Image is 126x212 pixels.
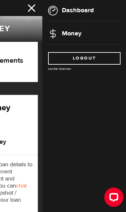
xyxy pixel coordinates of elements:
img: money-d353d27aa90b8b8b750af723eede281a.svg [48,29,58,39]
a: Logout [48,52,121,65]
img: dashboard-b5a15c7b67d22e16d1e1c8db2a1cffd5.svg [48,6,58,15]
a: Lender licences [48,67,71,71]
a: Money [48,29,81,37]
a: Dashboard [48,6,94,14]
iframe: LiveChat chat widget [99,185,126,212]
